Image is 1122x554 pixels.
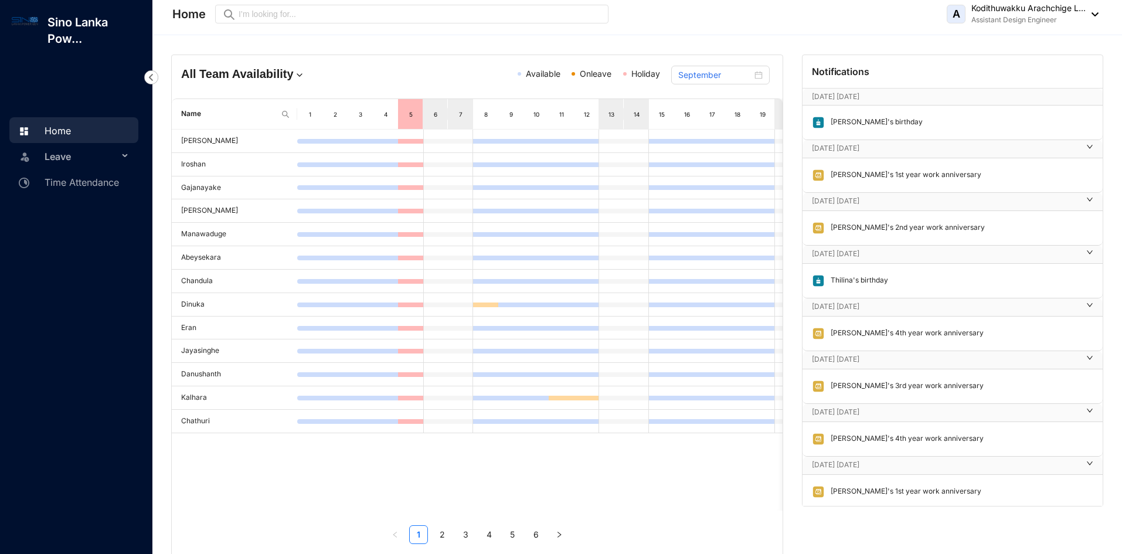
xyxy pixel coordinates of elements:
[812,459,1079,471] p: [DATE] [DATE]
[172,153,297,176] td: Iroshan
[172,363,297,386] td: Danushanth
[678,69,752,81] input: Select month
[172,270,297,293] td: Chandula
[526,525,545,544] li: 6
[825,222,985,234] p: [PERSON_NAME]'s 2nd year work anniversary
[971,14,1086,26] p: Assistant Design Engineer
[812,485,825,498] img: anniversary.d4fa1ee0abd6497b2d89d817e415bd57.svg
[305,108,315,120] div: 1
[1086,253,1093,256] span: right
[550,525,569,544] button: right
[172,6,206,22] p: Home
[657,108,667,120] div: 15
[825,433,984,446] p: [PERSON_NAME]'s 4th year work anniversary
[803,193,1103,210] div: [DATE] [DATE]
[409,525,428,544] li: 1
[803,140,1103,158] div: [DATE] [DATE]
[732,108,742,120] div: 18
[19,126,29,137] img: home.c6720e0a13eba0172344.svg
[294,69,305,81] img: dropdown.780994ddfa97fca24b89f58b1de131fa.svg
[1086,200,1093,203] span: right
[172,386,297,410] td: Kalhara
[757,108,767,120] div: 19
[1086,306,1093,308] span: right
[172,130,297,153] td: [PERSON_NAME]
[9,117,138,143] li: Home
[783,108,792,120] div: 20
[431,108,440,120] div: 6
[506,108,516,120] div: 9
[812,406,1079,418] p: [DATE] [DATE]
[172,317,297,340] td: Eran
[825,485,981,498] p: [PERSON_NAME]'s 1st year work anniversary
[480,525,498,544] li: 4
[456,108,466,120] div: 7
[386,525,404,544] li: Previous Page
[580,69,611,79] span: Onleave
[433,526,451,543] a: 2
[708,108,718,120] div: 17
[825,380,984,393] p: [PERSON_NAME]'s 3rd year work anniversary
[803,457,1103,474] div: [DATE] [DATE]
[481,108,491,120] div: 8
[172,199,297,223] td: [PERSON_NAME]
[433,525,451,544] li: 2
[812,169,825,182] img: anniversary.d4fa1ee0abd6497b2d89d817e415bd57.svg
[331,108,341,120] div: 2
[812,327,825,340] img: anniversary.d4fa1ee0abd6497b2d89d817e415bd57.svg
[812,64,869,79] p: Notifications
[631,69,660,79] span: Holiday
[410,526,427,543] a: 1
[812,433,825,446] img: anniversary.d4fa1ee0abd6497b2d89d817e415bd57.svg
[172,176,297,200] td: Gajanayake
[181,108,276,120] span: Name
[356,108,366,120] div: 3
[953,9,960,19] span: A
[803,404,1103,422] div: [DATE] [DATE]
[812,274,825,287] img: birthday.63217d55a54455b51415ef6ca9a78895.svg
[15,125,71,137] a: Home
[406,108,416,120] div: 5
[9,169,138,195] li: Time Attendance
[381,108,391,120] div: 4
[607,108,616,120] div: 13
[825,116,923,129] p: [PERSON_NAME]'s birthday
[812,354,1079,365] p: [DATE] [DATE]
[812,91,1070,103] p: [DATE] [DATE]
[557,108,567,120] div: 11
[456,525,475,544] li: 3
[971,2,1086,14] p: Kodithuwakku Arachchige L...
[812,380,825,393] img: anniversary.d4fa1ee0abd6497b2d89d817e415bd57.svg
[682,108,692,120] div: 16
[803,298,1103,316] div: [DATE] [DATE]
[480,526,498,543] a: 4
[825,327,984,340] p: [PERSON_NAME]'s 4th year work anniversary
[45,145,118,168] span: Leave
[386,525,404,544] button: left
[812,142,1079,154] p: [DATE] [DATE]
[281,110,290,119] img: search.8ce656024d3affaeffe32e5b30621cb7.svg
[504,526,521,543] a: 5
[172,246,297,270] td: Abeysekara
[1086,412,1093,414] span: right
[1086,464,1093,467] span: right
[172,223,297,246] td: Manawaduge
[812,301,1079,312] p: [DATE] [DATE]
[825,274,888,287] p: Thilina's birthday
[1086,12,1099,16] img: dropdown-black.8e83cc76930a90b1a4fdb6d089b7bf3a.svg
[803,246,1103,263] div: [DATE] [DATE]
[503,525,522,544] li: 5
[556,531,563,538] span: right
[812,195,1079,207] p: [DATE] [DATE]
[1086,359,1093,361] span: right
[172,410,297,433] td: Chathuri
[239,8,601,21] input: I’m looking for...
[12,14,38,28] img: log
[803,89,1103,105] div: [DATE] [DATE][DATE]
[1086,148,1093,150] span: right
[632,108,642,120] div: 14
[172,339,297,363] td: Jayasinghe
[392,531,399,538] span: left
[803,351,1103,369] div: [DATE] [DATE]
[812,116,825,129] img: birthday.63217d55a54455b51415ef6ca9a78895.svg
